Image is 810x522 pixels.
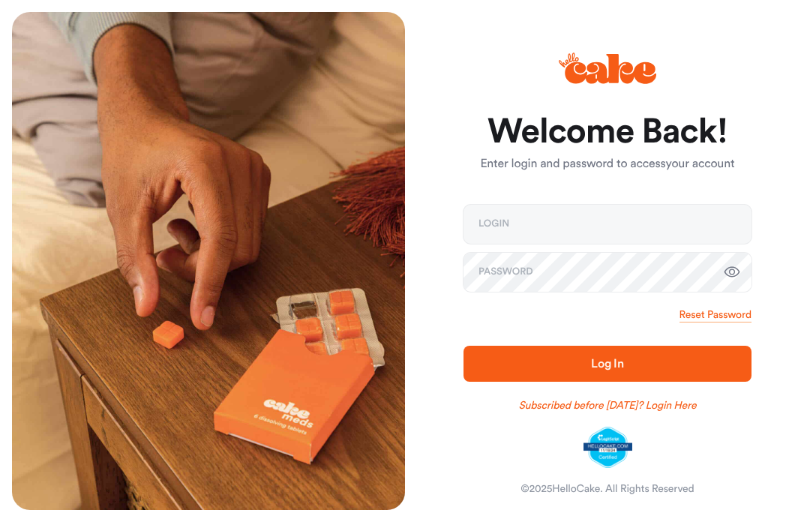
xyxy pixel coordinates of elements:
p: Enter login and password to access your account [463,155,751,173]
div: © 2025 HelloCake. All Rights Reserved [520,481,694,496]
span: Log In [591,358,624,370]
a: Subscribed before [DATE]? Login Here [519,398,697,413]
button: Log In [463,346,751,382]
a: Reset Password [679,307,751,322]
h1: Welcome Back! [463,114,751,150]
img: legit-script-certified.png [583,427,632,469]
